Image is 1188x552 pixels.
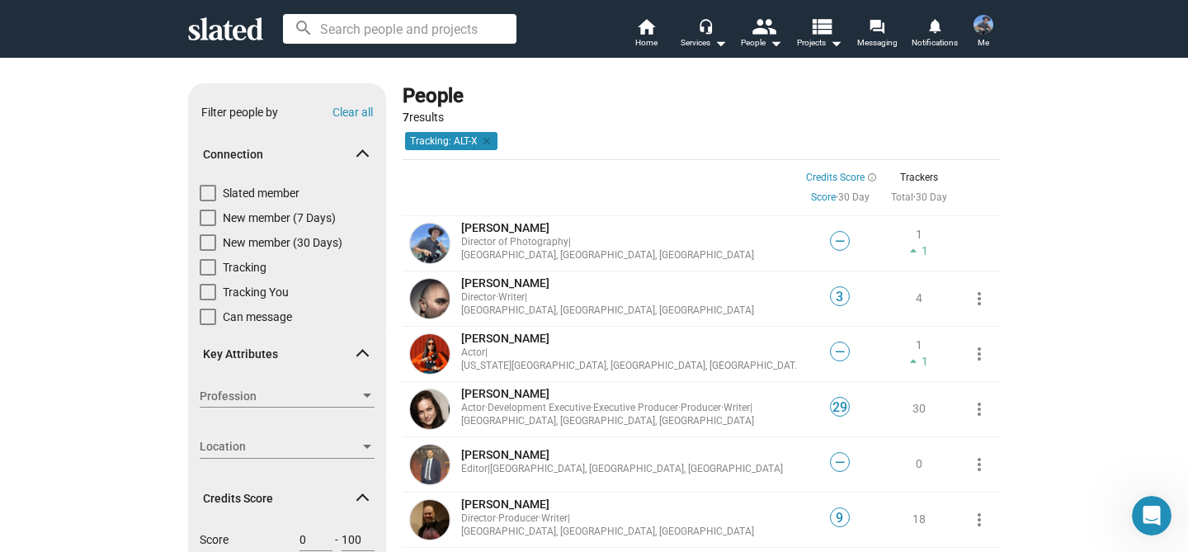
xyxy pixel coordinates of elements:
[461,236,568,248] span: Director of Photography
[525,291,527,303] span: |
[811,191,838,203] span: ·
[461,291,498,303] span: Director ·
[461,386,796,428] a: [PERSON_NAME]Actor·Development Executive·Executive Producer·Producer·Writer|[GEOGRAPHIC_DATA], [G...
[681,402,724,413] span: Producer ·
[891,191,916,203] span: ·
[568,512,570,524] span: |
[461,221,549,234] span: [PERSON_NAME]
[188,185,386,333] div: Connection
[831,455,849,470] span: —
[766,33,785,53] mat-icon: arrow_drop_down
[410,334,450,374] img: Kate Winter
[865,172,874,182] mat-icon: info_outline
[635,33,658,53] span: Home
[188,385,386,474] div: Key Attributes
[407,386,453,432] a: Christina Ochoa
[488,402,593,413] span: Development Executive ·
[926,17,942,33] mat-icon: notifications
[900,172,938,183] span: Trackers
[568,236,571,248] span: |
[912,402,926,415] a: 30
[905,353,922,370] mat-icon: arrow_drop_up
[848,17,906,53] a: Messaging
[461,331,796,373] a: [PERSON_NAME]Actor|[US_STATE][GEOGRAPHIC_DATA], [GEOGRAPHIC_DATA], [GEOGRAPHIC_DATA]
[826,33,846,53] mat-icon: arrow_drop_down
[188,328,386,381] mat-expansion-panel-header: Key Attributes
[461,526,754,537] span: [GEOGRAPHIC_DATA], [GEOGRAPHIC_DATA], [GEOGRAPHIC_DATA]
[410,224,450,263] img: Darmon Moore
[188,129,386,182] mat-expansion-panel-header: Connection
[830,406,850,419] a: 29
[403,83,464,110] div: People
[200,388,360,405] span: Profession
[410,500,450,540] img: Herschel Faber
[593,402,681,413] span: Executive Producer ·
[461,512,498,524] span: Director ·
[403,111,444,124] span: results
[969,344,989,364] mat-icon: more_vert
[831,234,849,249] span: —
[461,276,549,290] span: [PERSON_NAME]
[461,447,783,477] a: [PERSON_NAME]Editor|[GEOGRAPHIC_DATA], [GEOGRAPHIC_DATA], [GEOGRAPHIC_DATA]
[857,33,898,53] span: Messaging
[461,387,549,400] span: [PERSON_NAME]
[407,331,453,377] a: Kate Winter
[485,347,488,358] span: |
[203,491,358,507] span: Credits Score
[410,389,450,429] img: Christina Ochoa
[797,33,842,53] span: Projects
[201,105,278,120] div: Filter people by
[830,517,850,530] a: 9
[203,347,358,362] span: Key Attributes
[478,134,493,149] mat-icon: clear
[461,402,488,413] span: Actor ·
[830,461,850,474] a: —
[681,33,727,53] div: Services
[710,33,730,53] mat-icon: arrow_drop_down
[636,17,656,36] mat-icon: home
[617,17,675,53] a: Home
[461,220,796,262] a: [PERSON_NAME]Director of Photography|[GEOGRAPHIC_DATA], [GEOGRAPHIC_DATA], [GEOGRAPHIC_DATA]
[912,512,926,526] a: 18
[906,17,964,53] a: Notifications
[973,15,993,35] img: Darmon Moore
[916,338,922,351] span: 1
[223,210,336,226] span: New member (7 Days)
[698,18,713,33] mat-icon: headset_mic
[461,497,796,539] a: [PERSON_NAME]Director·Producer·Writer|[GEOGRAPHIC_DATA], [GEOGRAPHIC_DATA], [GEOGRAPHIC_DATA]
[461,249,754,261] span: [GEOGRAPHIC_DATA], [GEOGRAPHIC_DATA], [GEOGRAPHIC_DATA]
[407,441,453,488] a: Robert Schafer
[223,234,342,251] span: New member (30 Days)
[969,289,989,309] mat-icon: more_vert
[461,304,754,316] span: [GEOGRAPHIC_DATA], [GEOGRAPHIC_DATA], [GEOGRAPHIC_DATA]
[407,497,453,543] a: Herschel Faber
[541,512,568,524] span: Writer
[916,228,922,241] span: 1
[869,18,884,34] mat-icon: forum
[831,289,849,305] span: 3
[790,17,848,53] button: Projects
[905,243,922,259] mat-icon: arrow_drop_up
[407,276,453,322] a: Miguel Parga
[831,344,849,360] span: —
[223,259,266,276] span: Tracking
[188,472,386,525] mat-expansion-panel-header: Credits Score
[461,498,549,511] span: [PERSON_NAME]
[912,33,958,53] span: Notifications
[750,402,752,413] span: |
[1132,496,1171,535] iframe: Intercom live chat
[405,132,497,150] mat-chip: Tracking: ALT-X
[838,191,870,203] a: 30 Day
[461,415,754,427] span: [GEOGRAPHIC_DATA], [GEOGRAPHIC_DATA], [GEOGRAPHIC_DATA]
[410,445,450,484] img: Robert Schafer
[461,332,549,345] span: [PERSON_NAME]
[283,14,516,44] input: Search people and projects
[724,402,750,413] span: Writer
[733,17,790,53] button: People
[916,291,922,304] a: 4
[461,360,804,371] span: [US_STATE][GEOGRAPHIC_DATA], [GEOGRAPHIC_DATA], [GEOGRAPHIC_DATA]
[407,220,453,267] a: Darmon Moore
